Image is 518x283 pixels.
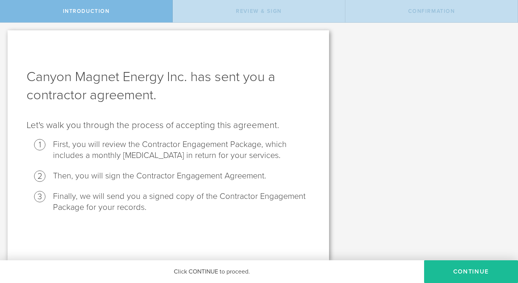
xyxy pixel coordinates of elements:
span: Review & sign [236,8,282,14]
li: Finally, we will send you a signed copy of the Contractor Engagement Package for your records. [53,191,310,213]
li: First, you will review the Contractor Engagement Package, which includes a monthly [MEDICAL_DATA]... [53,139,310,161]
p: Let's walk you through the process of accepting this agreement. [27,119,310,131]
h1: Canyon Magnet Energy Inc. has sent you a contractor agreement. [27,68,310,104]
span: Introduction [63,8,110,14]
li: Then, you will sign the Contractor Engagement Agreement. [53,170,310,181]
button: Continue [424,260,518,283]
span: Confirmation [408,8,455,14]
